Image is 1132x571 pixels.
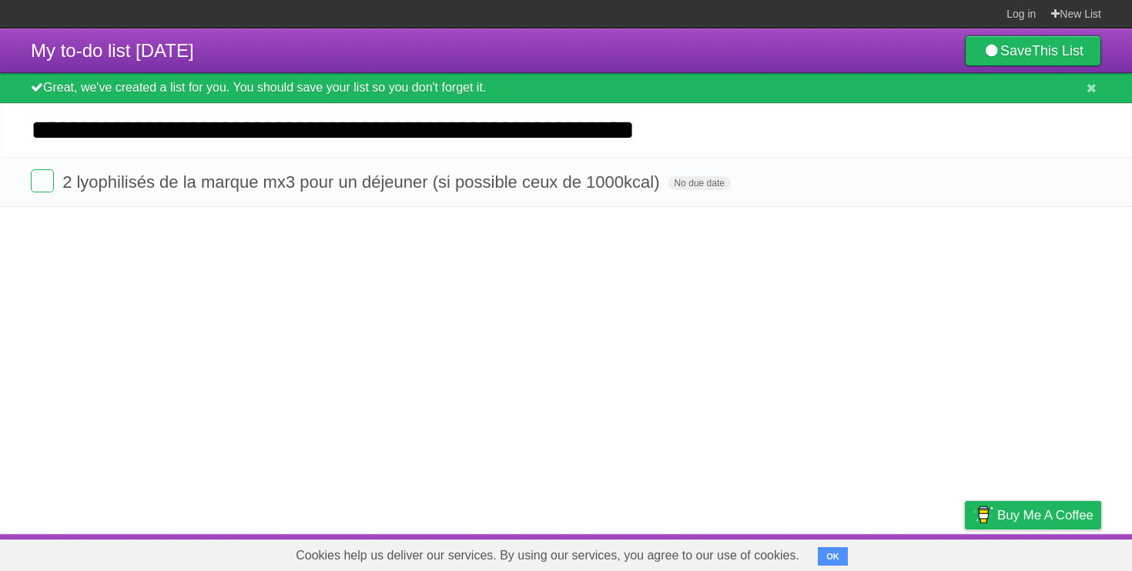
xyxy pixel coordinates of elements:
span: 2 lyophilisés de la marque mx3 pour un déjeuner (si possible ceux de 1000kcal) [62,172,663,192]
span: No due date [668,176,731,190]
a: Privacy [945,538,985,567]
a: Buy me a coffee [965,501,1101,529]
span: My to-do list [DATE] [31,40,194,61]
a: Terms [893,538,926,567]
a: Developers [811,538,873,567]
img: Buy me a coffee [973,502,993,528]
a: About [760,538,792,567]
a: Suggest a feature [1004,538,1101,567]
label: Done [31,169,54,192]
button: OK [818,547,848,566]
span: Buy me a coffee [997,502,1093,529]
a: SaveThis List [965,35,1101,66]
b: This List [1032,43,1083,58]
span: Cookies help us deliver our services. By using our services, you agree to our use of cookies. [280,540,815,571]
